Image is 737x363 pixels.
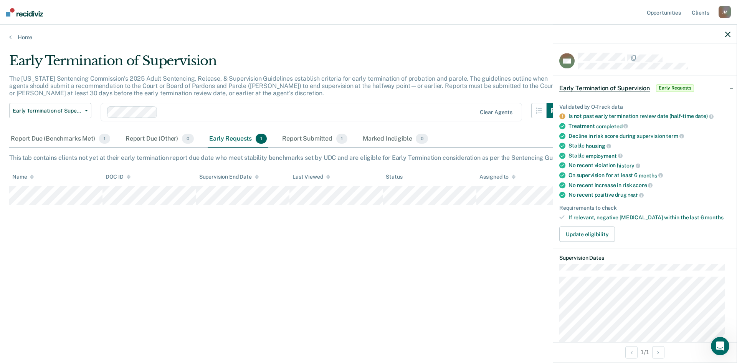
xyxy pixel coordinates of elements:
div: DOC ID [106,174,130,180]
div: This tab contains clients not yet at their early termination report due date who meet stability b... [9,154,728,161]
div: Requirements to check [559,204,730,211]
div: Early Termination of Supervision [9,53,562,75]
span: 1 [336,134,347,144]
div: Validated by O-Track data [559,103,730,110]
span: housing [586,143,611,149]
span: 0 [416,134,428,144]
span: Early Requests [656,84,694,92]
div: 1 / 1 [553,342,737,362]
button: Previous Opportunity [625,346,638,358]
a: Home [9,34,728,41]
button: Next Opportunity [652,346,664,358]
span: employment [586,152,622,159]
div: Report Due (Other) [124,131,195,148]
span: completed [596,123,628,129]
div: Clear agents [480,109,512,116]
span: test [628,192,644,198]
span: Early Termination of Supervision [13,108,82,114]
span: 0 [182,134,194,144]
span: 1 [256,134,267,144]
div: Name [12,174,34,180]
div: Decline in risk score during supervision [568,133,730,139]
span: history [617,162,640,169]
div: Report Due (Benchmarks Met) [9,131,112,148]
span: Early Termination of Supervision [559,84,650,92]
iframe: Intercom live chat [711,337,729,355]
span: 1 [99,134,110,144]
p: The [US_STATE] Sentencing Commission’s 2025 Adult Sentencing, Release, & Supervision Guidelines e... [9,75,555,97]
div: Treatment [568,123,730,130]
div: J M [719,6,731,18]
span: months [639,172,663,178]
div: Supervision End Date [199,174,259,180]
img: Recidiviz [6,8,43,17]
span: score [633,182,653,188]
div: Assigned to [479,174,516,180]
div: On supervision for at least 6 [568,172,730,179]
div: Is not past early termination review date (half-time date) [568,113,730,120]
div: Last Viewed [292,174,330,180]
span: term [666,133,684,139]
div: Report Submitted [281,131,349,148]
div: Stable [568,152,730,159]
div: Status [386,174,402,180]
div: No recent violation [568,162,730,169]
button: Update eligibility [559,227,615,242]
div: Marked Ineligible [361,131,430,148]
span: months [705,214,723,220]
div: No recent positive drug [568,192,730,199]
div: If relevant, negative [MEDICAL_DATA] within the last 6 [568,214,730,220]
div: Early Requests [208,131,268,148]
dt: Supervision Dates [559,255,730,261]
div: Early Termination of SupervisionEarly Requests [553,76,737,100]
div: No recent increase in risk [568,182,730,189]
div: Stable [568,143,730,149]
